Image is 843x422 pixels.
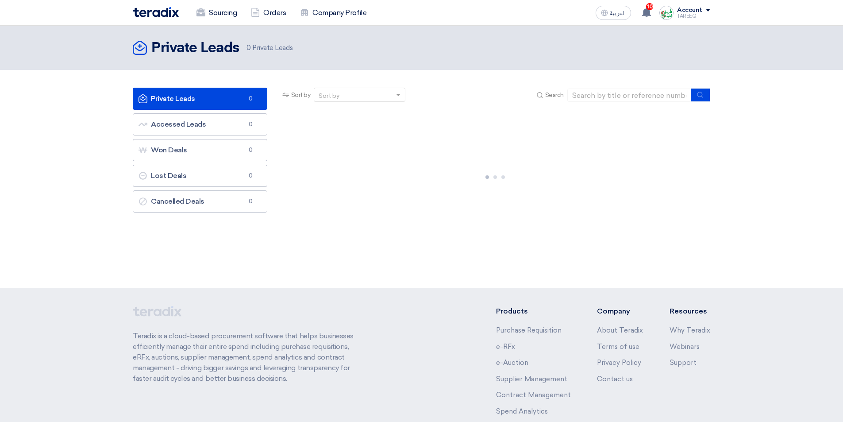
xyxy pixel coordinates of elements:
[646,3,653,10] span: 10
[133,190,267,213] a: Cancelled Deals0
[133,88,267,110] a: Private Leads0
[133,139,267,161] a: Won Deals0
[246,120,256,129] span: 0
[496,391,571,399] a: Contract Management
[133,113,267,136] a: Accessed Leads0
[659,6,674,20] img: Screenshot___1727703618088.png
[244,3,293,23] a: Orders
[496,343,515,351] a: e-RFx
[246,44,251,52] span: 0
[496,306,571,317] li: Products
[610,10,626,16] span: العربية
[189,3,244,23] a: Sourcing
[293,3,373,23] a: Company Profile
[596,6,631,20] button: العربية
[133,7,179,17] img: Teradix logo
[246,43,293,53] span: Private Leads
[670,306,710,317] li: Resources
[597,343,639,351] a: Terms of use
[246,146,256,155] span: 0
[246,171,256,180] span: 0
[597,326,643,334] a: About Teradix
[545,90,564,100] span: Search
[496,326,562,334] a: Purchase Requisition
[677,14,710,19] div: TAREEQ
[496,375,567,383] a: Supplier Management
[291,90,311,100] span: Sort by
[496,359,528,367] a: e-Auction
[319,91,339,101] div: Sort by
[597,306,643,317] li: Company
[246,94,256,103] span: 0
[496,407,548,415] a: Spend Analytics
[597,359,641,367] a: Privacy Policy
[597,375,633,383] a: Contact us
[246,197,256,206] span: 0
[677,7,702,14] div: Account
[670,326,710,334] a: Why Teradix
[670,343,700,351] a: Webinars
[133,331,364,384] p: Teradix is a cloud-based procurement software that helps businesses efficiently manage their enti...
[151,39,239,57] h2: Private Leads
[133,165,267,187] a: Lost Deals0
[670,359,697,367] a: Support
[567,89,691,102] input: Search by title or reference number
